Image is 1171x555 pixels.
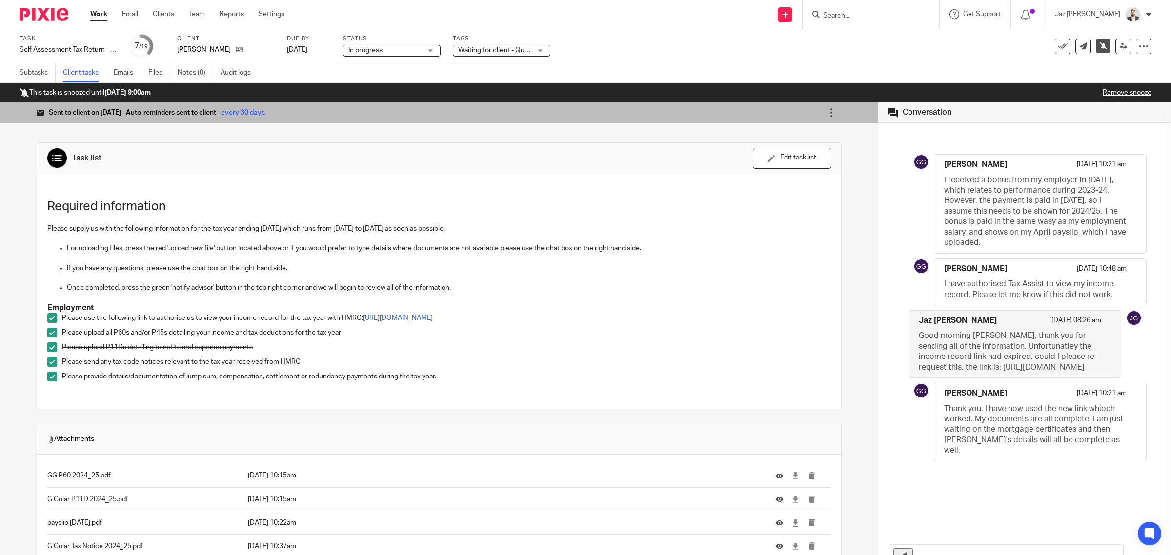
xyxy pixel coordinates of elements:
a: Settings [259,9,284,19]
h4: [PERSON_NAME] [944,264,1007,274]
p: GG P60 2024_25.pdf [47,471,242,480]
span: Get Support [963,11,1001,18]
p: Jaz [PERSON_NAME] [1055,9,1120,19]
strong: Employment [47,304,94,312]
h4: [PERSON_NAME] [944,159,1007,170]
p: [DATE] 10:22am [248,518,761,528]
img: Pixie [20,8,68,21]
img: 48292-0008-compressed%20square.jpg [1125,7,1141,22]
p: [PERSON_NAME] [177,45,231,55]
a: Download [792,541,799,551]
p: Once completed, press the green 'notify advisor' button in the top right corner and we will begin... [67,283,831,293]
a: Work [90,9,107,19]
p: [DATE] 08:26 am [1051,316,1101,331]
a: Notes (0) [178,63,213,82]
p: Please upload P11Ds detailing benefits and expense payments [62,342,831,352]
a: Emails [114,63,141,82]
p: [DATE] 10:21 am [1077,159,1127,175]
p: I have authorised Tax Assist to view my income record. Please let me know if this did not work. [944,279,1127,300]
span: Attachments [47,434,94,444]
a: Files [148,63,170,82]
a: Reports [220,9,244,19]
img: svg%3E [1126,310,1142,326]
a: Email [122,9,138,19]
a: Download [792,471,799,480]
label: Status [343,35,441,42]
a: Clients [153,9,174,19]
p: This task is snoozed until [20,88,151,98]
p: [DATE] 10:48 am [1077,264,1127,279]
a: Subtasks [20,63,56,82]
p: If you have any questions, please use the chat box on the right hand side. [67,263,831,273]
div: Self Assessment Tax Return - 2024-2025 [20,45,117,55]
img: svg%3E [913,258,929,274]
b: [DATE] 9:00am [104,89,151,96]
p: [DATE] 10:15am [248,471,761,480]
p: Good morning [PERSON_NAME], thank you for sending all of the information. Unfortunatley the incom... [919,331,1101,373]
a: Team [189,9,205,19]
p: Please use the following link to authorise us to view your income record for the tax year with HMRC: [62,313,831,323]
label: Tags [453,35,550,42]
p: [DATE] 10:37am [248,541,761,551]
p: I received a bonus from my employer in [DATE], which relates to performance during 2023-24. Howev... [944,175,1127,248]
div: Task list [72,153,101,163]
label: Client [177,35,275,42]
img: svg%3E [913,154,929,170]
small: /19 [139,44,148,49]
img: svg%3E [913,383,929,398]
div: 7 [135,40,148,52]
h4: Jaz [PERSON_NAME] [919,316,997,326]
p: G Golar Tax Notice 2024_25.pdf [47,541,242,551]
h4: [PERSON_NAME] [944,388,1007,398]
p: Please provide details/documentation of lump sum, compensation, settlement or redundancy payments... [62,372,831,381]
span: In progress [348,47,383,54]
p: Please upload all P60s and/or P45s detailing your income and tax deductions for the tax year [62,328,831,337]
p: payslip [DATE].pdf [47,518,242,528]
label: Task [20,35,117,42]
button: Edit task list [753,148,831,169]
a: Download [792,495,799,504]
a: Client tasks [63,63,106,82]
h1: Required information [47,199,831,214]
label: Due by [287,35,331,42]
div: every 30 days [221,108,265,118]
a: Remove snooze [1103,89,1151,96]
div: Sent to client on [DATE] [37,108,121,118]
p: [DATE] 10:21 am [1077,388,1127,403]
span: Waiting for client - Query [458,47,534,54]
input: Search [822,12,910,20]
a: Download [792,518,799,528]
p: For uploading files, press the red 'upload new file' button located above or if you would prefer ... [67,243,831,253]
span: [DATE] [287,46,307,53]
p: G Golar P11D 2024_25.pdf [47,495,242,504]
p: Please send any tax code notices relevant to the tax year received from HMRC [62,357,831,367]
a: [URL][DOMAIN_NAME] [363,315,433,321]
p: [DATE] 10:15am [248,495,761,504]
p: Please supply us with the following information for the tax year ending [DATE] which runs from [D... [47,224,831,234]
div: Auto-reminders sent to client [126,108,216,118]
div: Self Assessment Tax Return - [DATE]-[DATE] [20,45,117,55]
a: Audit logs [221,63,258,82]
p: Thank you. I have now used the new link whioch worked. My documents are all complete. I am just w... [944,404,1127,456]
div: Conversation [903,107,951,118]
